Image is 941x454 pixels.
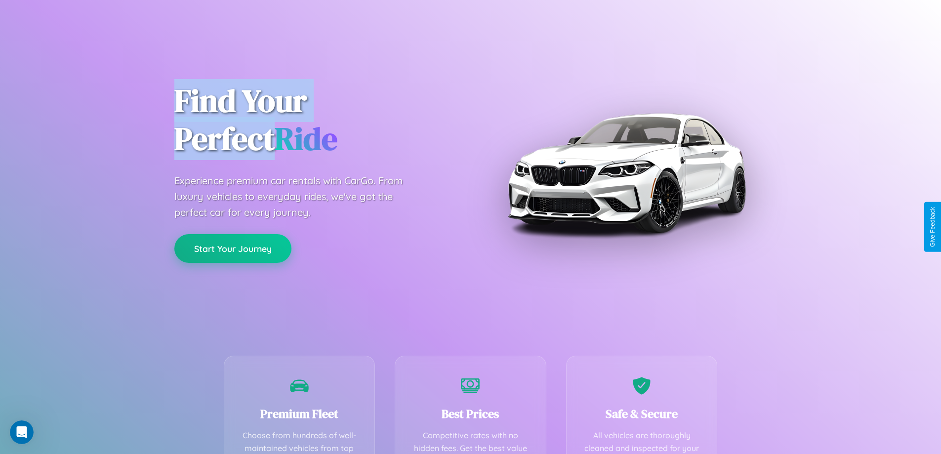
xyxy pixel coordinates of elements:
div: Give Feedback [929,207,936,247]
h1: Find Your Perfect [174,82,456,158]
p: Experience premium car rentals with CarGo. From luxury vehicles to everyday rides, we've got the ... [174,173,421,220]
button: Start Your Journey [174,234,291,263]
h3: Safe & Secure [581,406,702,422]
iframe: Intercom live chat [10,420,34,444]
h3: Best Prices [410,406,531,422]
span: Ride [275,117,337,160]
img: Premium BMW car rental vehicle [503,49,750,296]
h3: Premium Fleet [239,406,360,422]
